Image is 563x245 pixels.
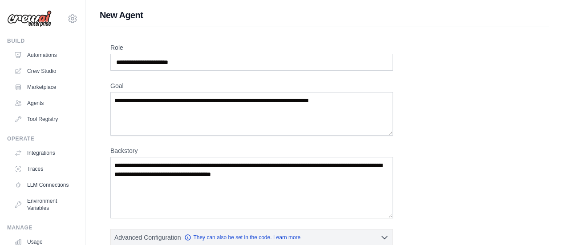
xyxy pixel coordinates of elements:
label: Backstory [110,146,393,155]
div: Operate [7,135,78,142]
img: Logo [7,10,52,27]
a: Marketplace [11,80,78,94]
label: Role [110,43,393,52]
a: Traces [11,162,78,176]
a: Integrations [11,146,78,160]
a: They can also be set in the code. Learn more [184,234,300,241]
a: Crew Studio [11,64,78,78]
a: Automations [11,48,78,62]
h1: New Agent [100,9,549,21]
label: Goal [110,81,393,90]
a: Environment Variables [11,194,78,215]
div: Build [7,37,78,44]
a: Agents [11,96,78,110]
a: LLM Connections [11,178,78,192]
a: Tool Registry [11,112,78,126]
span: Advanced Configuration [114,233,181,242]
div: Manage [7,224,78,231]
